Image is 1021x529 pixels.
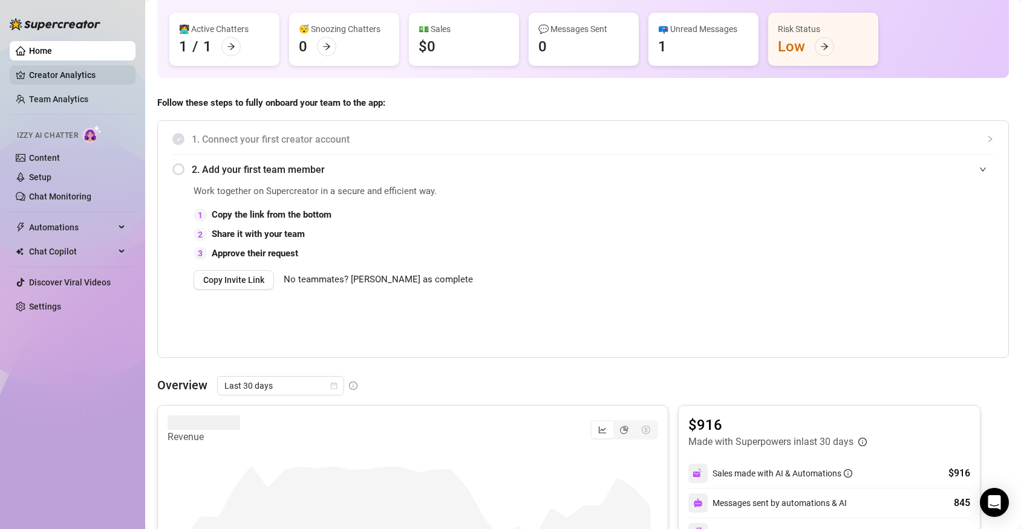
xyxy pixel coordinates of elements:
div: 2. Add your first team member [172,155,994,184]
a: Home [29,46,52,56]
a: Chat Monitoring [29,192,91,201]
div: 1 [203,37,212,56]
div: 2 [194,228,207,241]
div: 845 [954,496,970,510]
a: Settings [29,302,61,311]
div: 3 [194,247,207,260]
span: expanded [979,166,987,173]
a: Content [29,153,60,163]
img: Chat Copilot [16,247,24,256]
span: collapsed [987,135,994,143]
div: 💵 Sales [419,22,509,36]
span: No teammates? [PERSON_NAME] as complete [284,273,473,287]
span: Chat Copilot [29,242,115,261]
a: Setup [29,172,51,182]
span: arrow-right [322,42,331,51]
span: Last 30 days [224,377,337,395]
div: 1 [179,37,188,56]
a: Discover Viral Videos [29,277,111,287]
a: Creator Analytics [29,65,126,85]
span: arrow-right [227,42,235,51]
span: Izzy AI Chatter [17,130,78,141]
button: Copy Invite Link [194,270,274,290]
div: segmented control [590,420,658,440]
a: Team Analytics [29,94,88,104]
div: 0 [299,37,307,56]
div: 1 [194,209,207,222]
img: logo-BBDzfeDw.svg [10,18,100,30]
span: 2. Add your first team member [192,162,994,177]
span: 1. Connect your first creator account [192,132,994,147]
article: Overview [157,376,207,394]
img: svg%3e [693,468,703,479]
div: 📪 Unread Messages [658,22,749,36]
span: arrow-right [820,42,829,51]
div: Open Intercom Messenger [980,488,1009,517]
strong: Follow these steps to fully onboard your team to the app: [157,97,385,108]
span: info-circle [349,381,357,390]
span: thunderbolt [16,222,25,232]
div: 1 [658,37,667,56]
div: Risk Status [778,22,869,36]
div: 0 [538,37,547,56]
article: Made with Superpowers in last 30 days [688,435,853,449]
img: svg%3e [693,498,703,508]
strong: Copy the link from the bottom [212,209,331,220]
strong: Approve their request [212,248,298,259]
div: 😴 Snoozing Chatters [299,22,390,36]
div: Messages sent by automations & AI [688,493,847,513]
img: AI Chatter [83,125,102,143]
strong: Share it with your team [212,229,305,239]
span: Copy Invite Link [203,275,264,285]
article: Revenue [168,430,240,444]
span: pie-chart [620,426,628,434]
span: line-chart [598,426,607,434]
iframe: Adding Team Members [752,184,994,339]
div: 1. Connect your first creator account [172,125,994,154]
span: dollar-circle [642,426,650,434]
div: Sales made with AI & Automations [713,467,852,480]
span: Work together on Supercreator in a secure and efficient way. [194,184,722,199]
div: $916 [948,466,970,481]
span: info-circle [858,438,867,446]
div: 👩‍💻 Active Chatters [179,22,270,36]
span: Automations [29,218,115,237]
article: $916 [688,415,867,435]
span: info-circle [844,469,852,478]
div: $0 [419,37,435,56]
div: 💬 Messages Sent [538,22,629,36]
span: calendar [330,382,338,389]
